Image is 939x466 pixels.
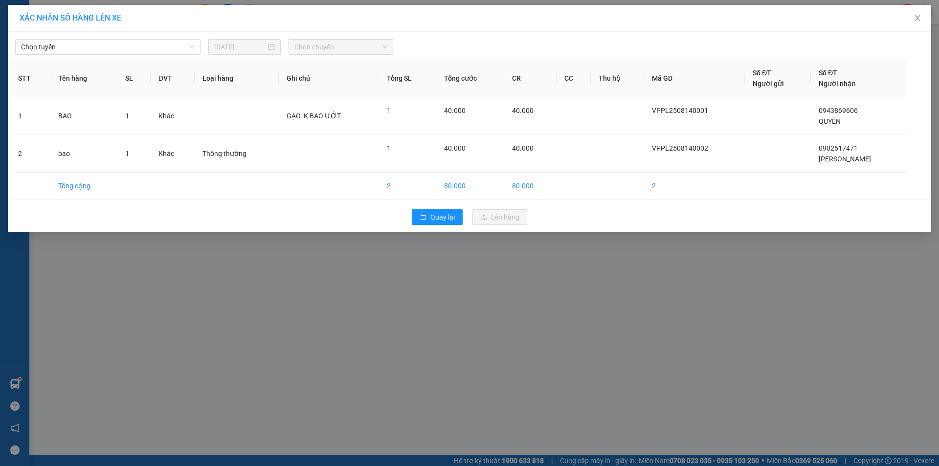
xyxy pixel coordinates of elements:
[10,97,50,135] td: 1
[819,144,858,152] span: 0902617471
[753,69,771,77] span: Số ĐT
[195,60,279,97] th: Loại hàng
[436,60,504,97] th: Tổng cước
[151,135,195,173] td: Khác
[21,40,195,54] span: Chọn tuyến
[412,209,463,225] button: rollbackQuay lại
[294,40,387,54] span: Chọn chuyến
[430,212,455,222] span: Quay lại
[819,69,837,77] span: Số ĐT
[557,60,591,97] th: CC
[819,117,841,125] span: QUYẾN
[195,135,279,173] td: Thông thường
[914,14,921,22] span: close
[644,173,745,200] td: 2
[904,5,931,32] button: Close
[20,13,121,22] span: XÁC NHẬN SỐ HÀNG LÊN XE
[420,214,426,222] span: rollback
[387,107,391,114] span: 1
[50,135,118,173] td: bao
[512,144,534,152] span: 40.000
[472,209,527,225] button: uploadLên hàng
[125,112,129,120] span: 1
[512,107,534,114] span: 40.000
[819,80,856,88] span: Người nhận
[125,150,129,157] span: 1
[117,60,151,97] th: SL
[151,97,195,135] td: Khác
[10,60,50,97] th: STT
[652,107,708,114] span: VPPL2508140001
[387,144,391,152] span: 1
[91,36,409,48] li: Hotline: 02839552959
[753,80,784,88] span: Người gửi
[591,60,644,97] th: Thu hộ
[379,173,436,200] td: 2
[436,173,504,200] td: 80.000
[279,60,379,97] th: Ghi chú
[12,71,140,87] b: GỬI : VP Phước Long
[652,144,708,152] span: VPPL2508140002
[379,60,436,97] th: Tổng SL
[91,24,409,36] li: 26 Phó Cơ Điều, Phường 12
[50,60,118,97] th: Tên hàng
[444,144,466,152] span: 40.000
[819,155,871,163] span: [PERSON_NAME]
[50,97,118,135] td: BAO
[444,107,466,114] span: 40.000
[50,173,118,200] td: Tổng cộng
[151,60,195,97] th: ĐVT
[504,60,557,97] th: CR
[504,173,557,200] td: 80.000
[214,42,266,52] input: 14/08/2025
[12,12,61,61] img: logo.jpg
[10,135,50,173] td: 2
[819,107,858,114] span: 0943869606
[287,112,342,120] span: GẠO. K BAO ƯỚT.
[644,60,745,97] th: Mã GD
